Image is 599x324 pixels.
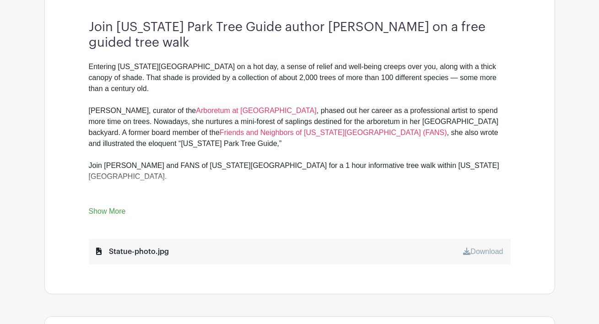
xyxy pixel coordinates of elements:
h3: Join [US_STATE] Park Tree Guide author [PERSON_NAME] on a free guided tree walk [89,20,511,50]
a: Arboretum at [GEOGRAPHIC_DATA] [196,107,316,114]
a: Show More [89,207,126,219]
a: Friends and Neighbors of [US_STATE][GEOGRAPHIC_DATA] (FANS) [220,129,447,136]
div: Statue-photo.jpg [96,246,169,257]
a: Download [463,248,503,255]
div: Entering [US_STATE][GEOGRAPHIC_DATA] on a hot day, a sense of relief and well-being creeps over y... [89,61,511,215]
